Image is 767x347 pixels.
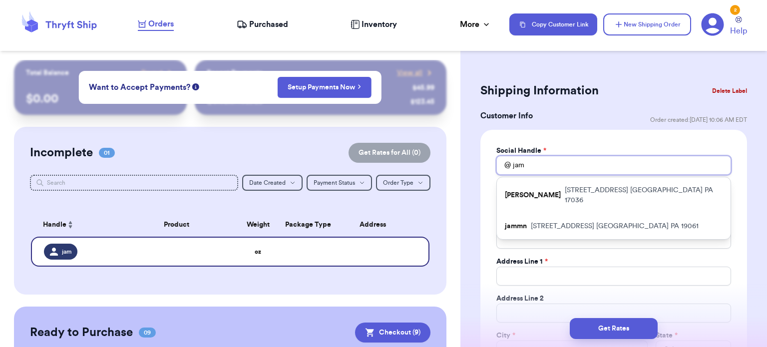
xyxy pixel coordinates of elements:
th: Weight [237,213,280,237]
span: jam [62,248,71,256]
h2: Shipping Information [480,83,599,99]
strong: oz [255,249,261,255]
button: Delete Label [708,80,751,102]
button: Copy Customer Link [509,13,597,35]
button: Get Rates [570,318,658,339]
p: $ 0.00 [26,91,175,107]
div: More [460,18,491,30]
label: Address Line 1 [496,257,548,267]
a: Payout [141,68,175,78]
div: $ 123.45 [410,97,434,107]
span: Want to Accept Payments? [89,81,190,93]
span: Inventory [362,18,397,30]
h3: Customer Info [480,110,533,122]
th: Product [116,213,236,237]
div: @ [496,156,511,175]
span: Date Created [249,180,286,186]
span: Order created: [DATE] 10:06 AM EDT [650,116,747,124]
button: Sort ascending [66,219,74,231]
button: Order Type [376,175,430,191]
div: $ 45.99 [412,83,434,93]
button: Checkout (9) [355,323,430,343]
a: 2 [701,13,724,36]
button: Payment Status [307,175,372,191]
p: [STREET_ADDRESS] [GEOGRAPHIC_DATA] PA 19061 [531,221,699,231]
span: 09 [139,328,156,338]
span: Help [730,25,747,37]
th: Address [322,213,429,237]
label: Address Line 2 [496,294,544,304]
button: New Shipping Order [603,13,691,35]
a: Help [730,16,747,37]
button: Setup Payments Now [277,77,372,98]
label: Social Handle [496,146,546,156]
p: Recent Payments [207,68,262,78]
div: 2 [730,5,740,15]
th: Package Type [279,213,322,237]
h2: Ready to Purchase [30,325,133,341]
a: Setup Payments Now [288,82,361,92]
a: Purchased [237,18,288,30]
span: Payment Status [314,180,355,186]
button: Date Created [242,175,303,191]
a: View all [397,68,434,78]
p: jammn [505,221,527,231]
span: Order Type [383,180,413,186]
p: [STREET_ADDRESS] [GEOGRAPHIC_DATA] PA 17036 [565,185,723,205]
span: Handle [43,220,66,230]
button: Get Rates for All (0) [349,143,430,163]
span: Purchased [249,18,288,30]
a: Orders [138,18,174,31]
input: Search [30,175,238,191]
p: Total Balance [26,68,69,78]
span: 01 [99,148,115,158]
h2: Incomplete [30,145,93,161]
span: Payout [141,68,163,78]
p: [PERSON_NAME] [505,190,561,200]
span: Orders [148,18,174,30]
span: View all [397,68,422,78]
a: Inventory [351,18,397,30]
